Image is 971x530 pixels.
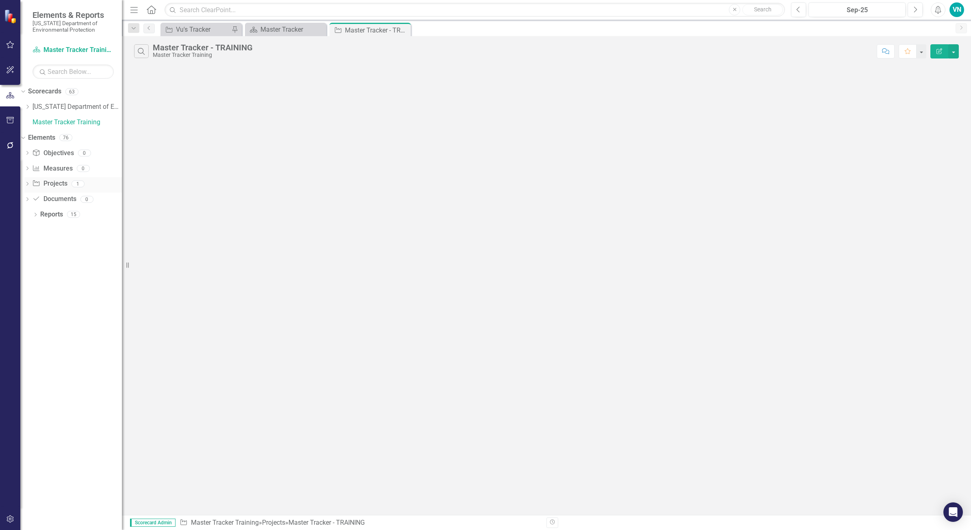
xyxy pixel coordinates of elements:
input: Search ClearPoint... [165,3,785,17]
div: Master Tracker - TRAINING [345,25,409,35]
div: Open Intercom Messenger [943,502,963,522]
span: Scorecard Admin [130,519,176,527]
div: Vu's Tracker [176,24,230,35]
div: 0 [77,165,90,172]
a: [US_STATE] Department of Environmental Protection [33,102,122,112]
a: Master Tracker Training [191,519,259,526]
a: Projects [32,179,67,188]
a: Documents [32,195,76,204]
a: Scorecards [28,87,61,96]
a: Measures [32,164,72,173]
a: Master Tracker [247,24,324,35]
div: Master Tracker [260,24,324,35]
img: ClearPoint Strategy [4,9,18,24]
div: 1 [72,180,85,187]
a: Vu's Tracker [163,24,230,35]
a: Elements [28,133,55,143]
a: Projects [262,519,285,526]
div: Master Tracker - TRAINING [153,43,253,52]
button: VN [949,2,964,17]
input: Search Below... [33,65,114,79]
a: Master Tracker Training [33,118,122,127]
div: 0 [78,149,91,156]
div: Master Tracker - TRAINING [288,519,365,526]
a: Objectives [32,149,74,158]
button: Sep-25 [808,2,906,17]
a: Master Tracker Training [33,45,114,55]
div: 76 [59,134,72,141]
div: Master Tracker Training [153,52,253,58]
small: [US_STATE] Department of Environmental Protection [33,20,114,33]
span: Elements & Reports [33,10,114,20]
div: » » [180,518,540,528]
span: Search [754,6,772,13]
button: Search [742,4,783,15]
a: Reports [40,210,63,219]
div: 15 [67,211,80,218]
div: Sep-25 [811,5,903,15]
div: 63 [65,88,78,95]
div: 0 [80,196,93,203]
